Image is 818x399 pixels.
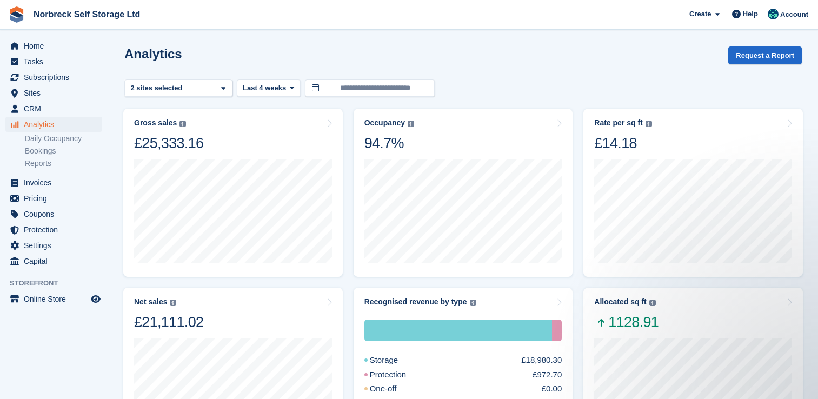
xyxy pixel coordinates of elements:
[521,354,562,367] div: £18,980.30
[24,85,89,101] span: Sites
[9,6,25,23] img: stora-icon-8386f47178a22dfd0bd8f6a31ec36ba5ce8667c1dd55bd0f319d3a0aa187defe.svg
[24,70,89,85] span: Subscriptions
[364,134,414,152] div: 94.7%
[24,175,89,190] span: Invoices
[689,9,711,19] span: Create
[542,383,562,395] div: £0.00
[134,297,167,307] div: Net sales
[594,297,646,307] div: Allocated sq ft
[10,278,108,289] span: Storefront
[5,101,102,116] a: menu
[768,9,779,19] img: Sally King
[594,134,651,152] div: £14.18
[5,222,102,237] a: menu
[364,297,467,307] div: Recognised revenue by type
[134,134,203,152] div: £25,333.16
[5,117,102,132] a: menu
[24,54,89,69] span: Tasks
[470,300,476,306] img: icon-info-grey-7440780725fd019a000dd9b08b2336e03edf1995a4989e88bcd33f0948082b44.svg
[649,300,656,306] img: icon-info-grey-7440780725fd019a000dd9b08b2336e03edf1995a4989e88bcd33f0948082b44.svg
[594,118,642,128] div: Rate per sq ft
[743,9,758,19] span: Help
[134,118,177,128] div: Gross sales
[24,101,89,116] span: CRM
[129,83,187,94] div: 2 sites selected
[5,207,102,222] a: menu
[134,313,203,331] div: £21,111.02
[5,38,102,54] a: menu
[364,354,424,367] div: Storage
[24,117,89,132] span: Analytics
[5,291,102,307] a: menu
[552,320,562,341] div: Protection
[24,38,89,54] span: Home
[364,383,423,395] div: One-off
[5,70,102,85] a: menu
[728,46,802,64] button: Request a Report
[237,79,301,97] button: Last 4 weeks
[124,46,182,61] h2: Analytics
[170,300,176,306] img: icon-info-grey-7440780725fd019a000dd9b08b2336e03edf1995a4989e88bcd33f0948082b44.svg
[24,222,89,237] span: Protection
[5,238,102,253] a: menu
[24,291,89,307] span: Online Store
[179,121,186,127] img: icon-info-grey-7440780725fd019a000dd9b08b2336e03edf1995a4989e88bcd33f0948082b44.svg
[5,175,102,190] a: menu
[408,121,414,127] img: icon-info-grey-7440780725fd019a000dd9b08b2336e03edf1995a4989e88bcd33f0948082b44.svg
[364,118,405,128] div: Occupancy
[364,320,553,341] div: Storage
[5,191,102,206] a: menu
[24,238,89,253] span: Settings
[5,85,102,101] a: menu
[646,121,652,127] img: icon-info-grey-7440780725fd019a000dd9b08b2336e03edf1995a4989e88bcd33f0948082b44.svg
[5,54,102,69] a: menu
[25,158,102,169] a: Reports
[24,191,89,206] span: Pricing
[25,134,102,144] a: Daily Occupancy
[24,254,89,269] span: Capital
[364,369,433,381] div: Protection
[594,313,659,331] span: 1128.91
[29,5,144,23] a: Norbreck Self Storage Ltd
[5,254,102,269] a: menu
[780,9,808,20] span: Account
[25,146,102,156] a: Bookings
[24,207,89,222] span: Coupons
[89,292,102,305] a: Preview store
[533,369,562,381] div: £972.70
[243,83,286,94] span: Last 4 weeks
